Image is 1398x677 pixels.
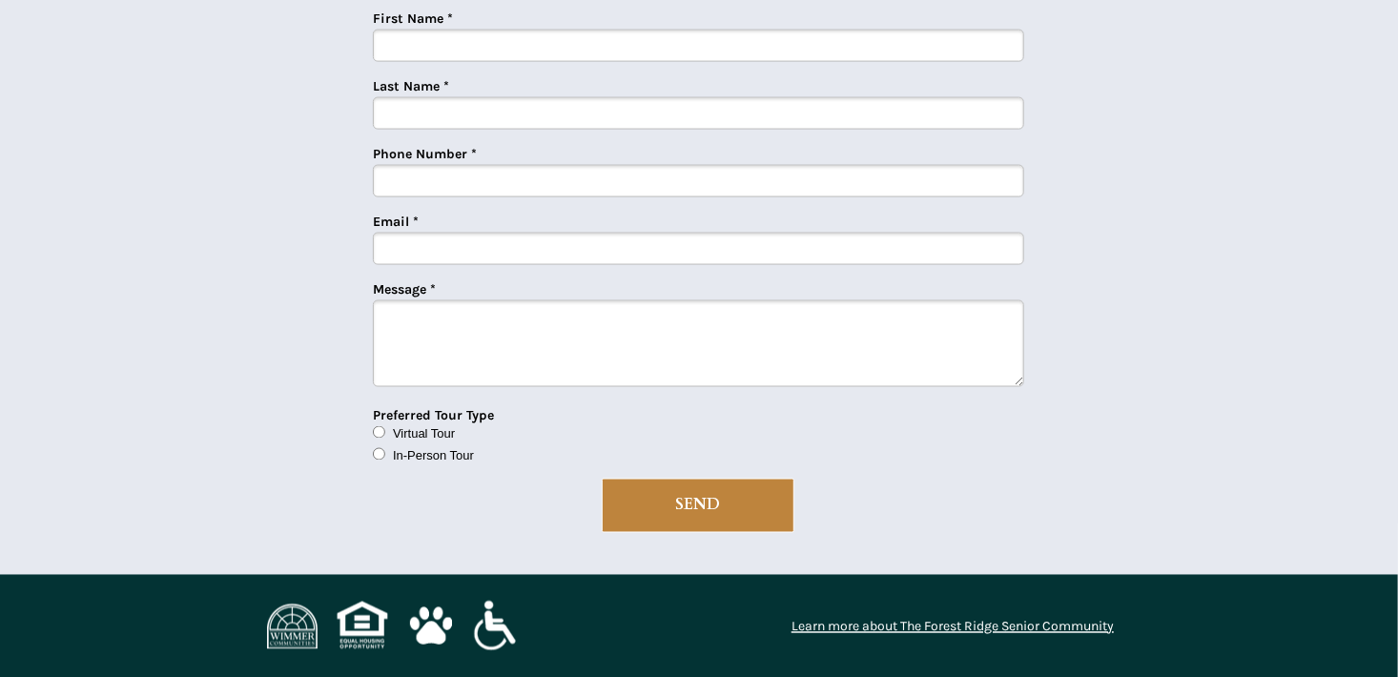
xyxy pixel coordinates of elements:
[373,78,449,94] span: Last Name *
[603,497,793,515] span: SEND
[373,146,477,162] span: Phone Number *
[602,479,794,533] button: SEND
[373,214,419,230] span: Email *
[393,427,455,441] span: Virtual Tour
[393,449,474,463] span: In-Person Tour
[373,407,494,423] span: Preferred Tour Type
[792,619,1114,635] a: Learn more about The Forest Ridge Senior Community
[373,281,436,297] span: Message *
[373,10,453,27] span: First Name *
